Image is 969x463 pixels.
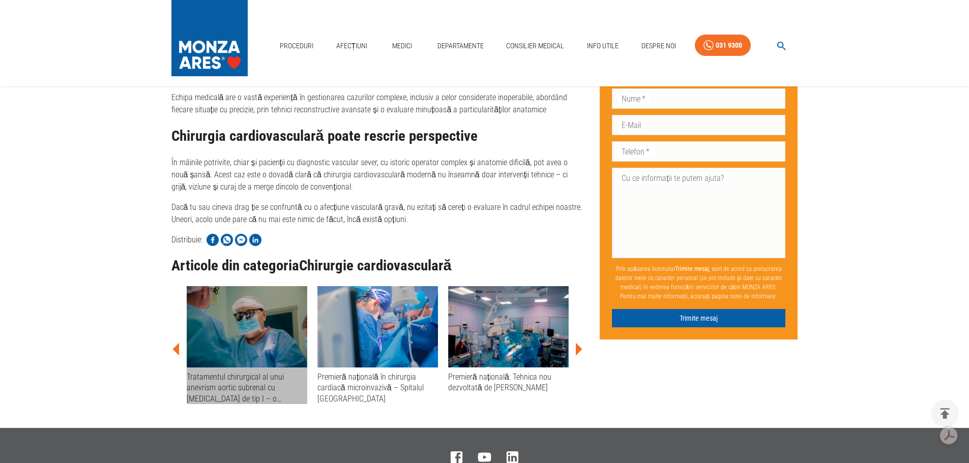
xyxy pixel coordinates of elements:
[171,91,584,116] p: Echipa medicală are o vastă experiență în gestionarea cazurilor complexe, inclusiv a celor consid...
[612,260,785,305] p: Prin apăsarea butonului , sunt de acord cu prelucrarea datelor mele cu caracter personal (ce pot ...
[207,234,219,246] img: Share on Facebook
[171,128,584,144] h2: Chirurgia cardiovasculară poate rescrie perspective
[187,372,307,404] div: Tratamentul chirurgical al unui anevrism aortic subrenal cu [MEDICAL_DATA] de tip I – o intervenț...
[171,201,584,226] p: Dacă tu sau cineva drag ție se confruntă cu o afecțiune vasculară gravă, nu ezitați să cereți o e...
[716,39,742,52] div: 031 9300
[386,36,419,56] a: Medici
[433,36,488,56] a: Departamente
[695,35,751,56] a: 031 9300
[171,258,584,274] h3: Articole din categoria Chirurgie cardiovasculară
[637,36,680,56] a: Despre Noi
[317,286,438,367] img: Premieră națională în chirurgia cardiacă microinvazivă – Spitalul Monza
[448,286,569,393] a: Premieră națională: Tehnica nou dezvoltată de [PERSON_NAME]
[276,36,317,56] a: Proceduri
[675,265,709,272] b: Trimite mesaj
[583,36,623,56] a: Info Utile
[931,399,959,427] button: delete
[249,234,261,246] img: Share on LinkedIn
[235,234,247,246] img: Share on Facebook Messenger
[448,372,569,393] div: Premieră națională: Tehnica nou dezvoltată de [PERSON_NAME]
[221,234,233,246] img: Share on WhatsApp
[171,234,202,246] p: Distribuie:
[502,36,568,56] a: Consilier Medical
[332,36,372,56] a: Afecțiuni
[448,286,569,367] img: Premieră națională: Tehnica nou dezvoltată de dr. Theodor Cebotaru
[187,286,307,367] img: Tratamentul chirurgical al unui anevrism aortic subrenal cu endoleak de tip I – o intervenție com...
[317,286,438,404] a: Premieră națională în chirurgia cardiacă microinvazivă – Spitalul [GEOGRAPHIC_DATA]
[187,286,307,404] a: Tratamentul chirurgical al unui anevrism aortic subrenal cu [MEDICAL_DATA] de tip I – o intervenț...
[171,157,584,193] p: În mâinile potrivite, chiar și pacienții cu diagnostic vascular sever, cu istoric operator comple...
[317,372,438,404] div: Premieră națională în chirurgia cardiacă microinvazivă – Spitalul [GEOGRAPHIC_DATA]
[612,309,785,328] button: Trimite mesaj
